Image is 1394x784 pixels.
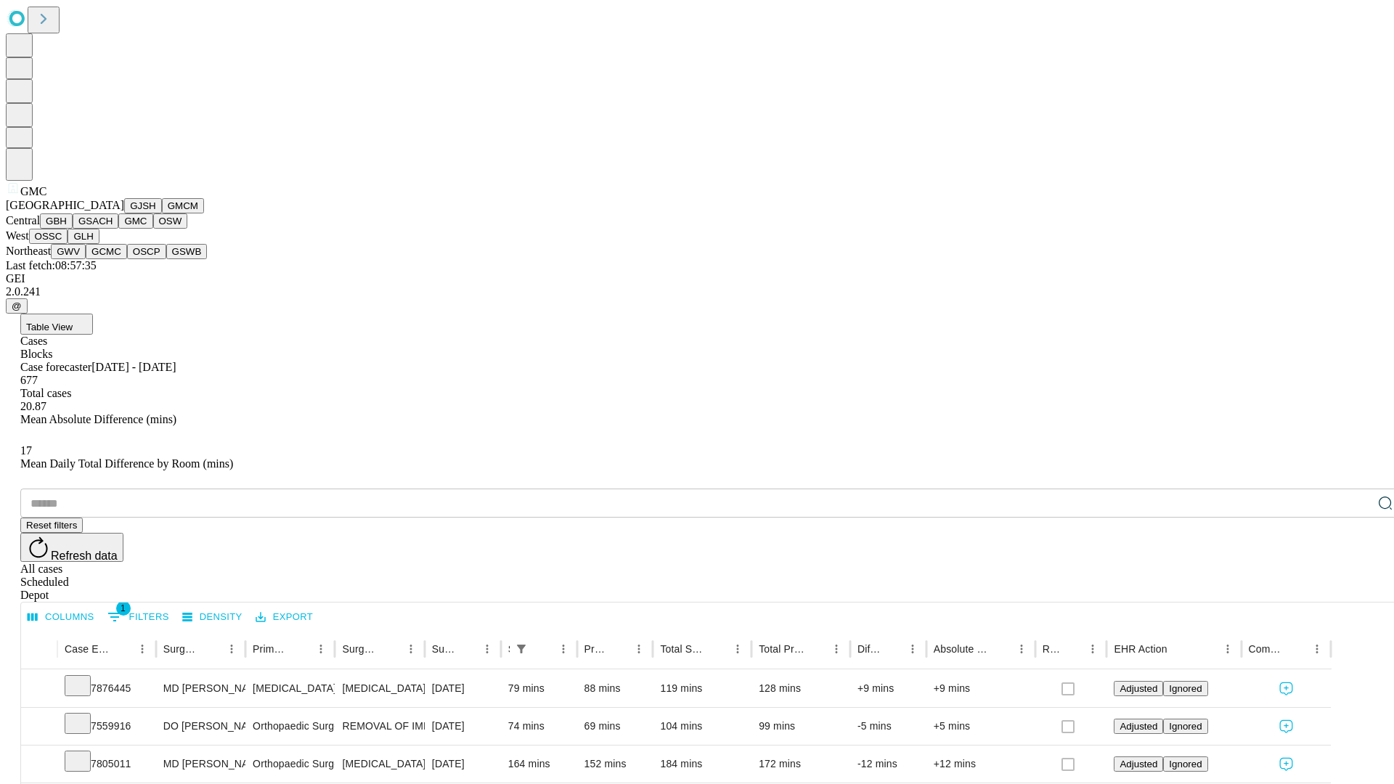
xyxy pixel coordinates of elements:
[86,244,127,259] button: GCMC
[608,639,629,659] button: Sort
[857,643,881,655] div: Difference
[65,708,149,745] div: 7559916
[124,198,162,213] button: GJSH
[629,639,649,659] button: Menu
[1169,639,1189,659] button: Sort
[934,746,1028,783] div: +12 mins
[759,708,843,745] div: 99 mins
[20,413,176,425] span: Mean Absolute Difference (mins)
[6,214,40,226] span: Central
[584,670,646,707] div: 88 mins
[660,670,744,707] div: 119 mins
[6,298,28,314] button: @
[253,746,327,783] div: Orthopaedic Surgery
[759,643,804,655] div: Total Predicted Duration
[1120,721,1157,732] span: Adjusted
[68,229,99,244] button: GLH
[584,643,608,655] div: Predicted In Room Duration
[163,670,238,707] div: MD [PERSON_NAME] [PERSON_NAME] Md
[660,746,744,783] div: 184 mins
[163,746,238,783] div: MD [PERSON_NAME] Jr [PERSON_NAME] C Md
[857,708,919,745] div: -5 mins
[508,746,570,783] div: 164 mins
[6,272,1388,285] div: GEI
[1011,639,1032,659] button: Menu
[1169,683,1202,694] span: Ignored
[1218,639,1238,659] button: Menu
[28,752,50,777] button: Expand
[201,639,221,659] button: Sort
[6,245,51,257] span: Northeast
[91,361,176,373] span: [DATE] - [DATE]
[1163,681,1207,696] button: Ignored
[882,639,902,659] button: Sort
[12,301,22,311] span: @
[20,533,123,562] button: Refresh data
[857,746,919,783] div: -12 mins
[20,185,46,197] span: GMC
[20,387,71,399] span: Total cases
[26,520,77,531] span: Reset filters
[166,244,208,259] button: GSWB
[826,639,847,659] button: Menu
[660,643,706,655] div: Total Scheduled Duration
[179,606,246,629] button: Density
[253,708,327,745] div: Orthopaedic Surgery
[902,639,923,659] button: Menu
[1062,639,1083,659] button: Sort
[857,670,919,707] div: +9 mins
[6,229,29,242] span: West
[707,639,727,659] button: Sort
[432,643,455,655] div: Surgery Date
[1307,639,1327,659] button: Menu
[508,643,510,655] div: Scheduled In Room Duration
[432,670,494,707] div: [DATE]
[6,285,1388,298] div: 2.0.241
[40,213,73,229] button: GBH
[6,199,124,211] span: [GEOGRAPHIC_DATA]
[511,639,531,659] button: Show filters
[20,400,46,412] span: 20.87
[533,639,553,659] button: Sort
[1120,683,1157,694] span: Adjusted
[342,708,417,745] div: REMOVAL OF IMPLANT DEEP
[477,639,497,659] button: Menu
[727,639,748,659] button: Menu
[342,670,417,707] div: [MEDICAL_DATA] SKIN [MEDICAL_DATA] AND MUSCLE
[584,746,646,783] div: 152 mins
[127,244,166,259] button: OSCP
[1043,643,1061,655] div: Resolved in EHR
[51,244,86,259] button: GWV
[6,259,97,271] span: Last fetch: 08:57:35
[65,670,149,707] div: 7876445
[162,198,204,213] button: GMCM
[311,639,331,659] button: Menu
[934,643,990,655] div: Absolute Difference
[112,639,132,659] button: Sort
[584,708,646,745] div: 69 mins
[20,361,91,373] span: Case forecaster
[759,746,843,783] div: 172 mins
[20,518,83,533] button: Reset filters
[118,213,152,229] button: GMC
[991,639,1011,659] button: Sort
[508,670,570,707] div: 79 mins
[29,229,68,244] button: OSSC
[20,444,32,457] span: 17
[163,708,238,745] div: DO [PERSON_NAME] [PERSON_NAME] Do
[252,606,317,629] button: Export
[20,314,93,335] button: Table View
[759,670,843,707] div: 128 mins
[1120,759,1157,769] span: Adjusted
[1114,756,1163,772] button: Adjusted
[132,639,152,659] button: Menu
[28,677,50,702] button: Expand
[342,643,378,655] div: Surgery Name
[660,708,744,745] div: 104 mins
[51,550,118,562] span: Refresh data
[1169,721,1202,732] span: Ignored
[1114,681,1163,696] button: Adjusted
[934,708,1028,745] div: +5 mins
[163,643,200,655] div: Surgeon Name
[432,746,494,783] div: [DATE]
